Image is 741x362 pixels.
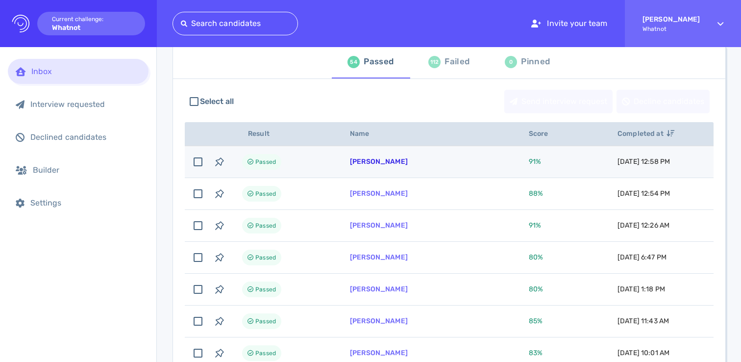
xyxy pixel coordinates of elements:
[617,253,667,261] span: [DATE] 6:47 PM
[364,54,394,69] div: Passed
[350,129,380,138] span: Name
[350,189,408,198] a: [PERSON_NAME]
[617,221,669,230] span: [DATE] 12:26 AM
[529,129,559,138] span: Score
[347,56,360,68] div: 54
[529,221,541,230] span: 91 %
[617,129,674,138] span: Completed at
[504,90,613,113] button: Send interview request
[505,56,517,68] div: 0
[30,132,141,142] div: Declined candidates
[642,26,700,32] span: Whatnot
[617,90,709,113] div: Decline candidates
[529,189,543,198] span: 88 %
[33,165,141,175] div: Builder
[255,252,276,263] span: Passed
[350,317,408,325] a: [PERSON_NAME]
[350,253,408,261] a: [PERSON_NAME]
[255,220,276,232] span: Passed
[350,221,408,230] a: [PERSON_NAME]
[255,347,276,359] span: Passed
[200,96,234,107] span: Select all
[255,284,276,295] span: Passed
[428,56,441,68] div: 112
[529,253,543,261] span: 80 %
[350,157,408,166] a: [PERSON_NAME]
[617,349,669,357] span: [DATE] 10:01 AM
[505,90,612,113] div: Send interview request
[445,54,469,69] div: Failed
[255,156,276,168] span: Passed
[617,90,710,113] button: Decline candidates
[350,349,408,357] a: [PERSON_NAME]
[31,67,141,76] div: Inbox
[30,100,141,109] div: Interview requested
[529,349,543,357] span: 83 %
[30,198,141,207] div: Settings
[529,317,543,325] span: 85 %
[255,315,276,327] span: Passed
[617,157,670,166] span: [DATE] 12:58 PM
[521,54,550,69] div: Pinned
[529,285,543,293] span: 80 %
[617,317,669,325] span: [DATE] 11:43 AM
[230,122,338,146] th: Result
[617,189,670,198] span: [DATE] 12:54 PM
[642,15,700,24] strong: [PERSON_NAME]
[529,157,541,166] span: 91 %
[350,285,408,293] a: [PERSON_NAME]
[617,285,665,293] span: [DATE] 1:18 PM
[255,188,276,200] span: Passed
